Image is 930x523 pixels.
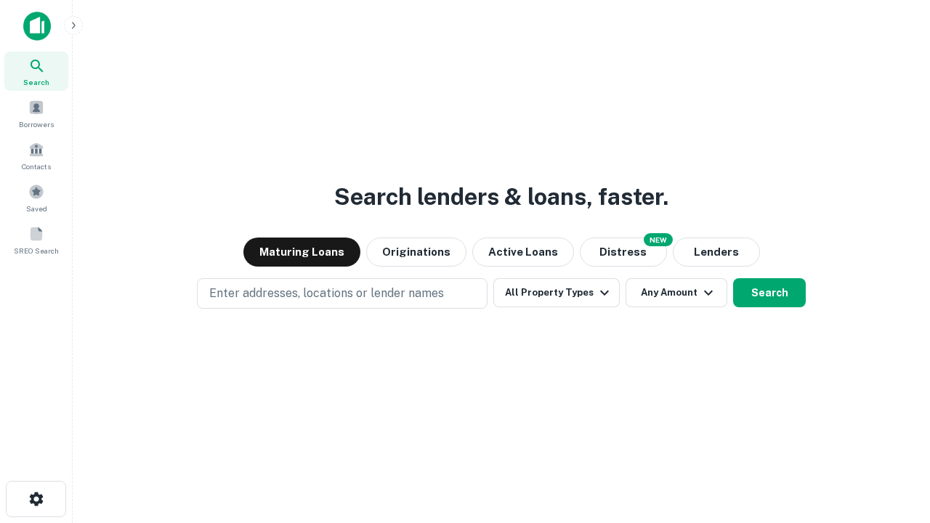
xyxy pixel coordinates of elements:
[334,179,668,214] h3: Search lenders & loans, faster.
[4,178,68,217] a: Saved
[197,278,488,309] button: Enter addresses, locations or lender names
[857,407,930,477] iframe: Chat Widget
[493,278,620,307] button: All Property Types
[4,94,68,133] a: Borrowers
[14,245,59,256] span: SREO Search
[19,118,54,130] span: Borrowers
[243,238,360,267] button: Maturing Loans
[673,238,760,267] button: Lenders
[22,161,51,172] span: Contacts
[23,76,49,88] span: Search
[580,238,667,267] button: Search distressed loans with lien and other non-mortgage details.
[733,278,806,307] button: Search
[23,12,51,41] img: capitalize-icon.png
[644,233,673,246] div: NEW
[4,52,68,91] a: Search
[626,278,727,307] button: Any Amount
[472,238,574,267] button: Active Loans
[4,136,68,175] a: Contacts
[209,285,444,302] p: Enter addresses, locations or lender names
[366,238,466,267] button: Originations
[26,203,47,214] span: Saved
[4,220,68,259] a: SREO Search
